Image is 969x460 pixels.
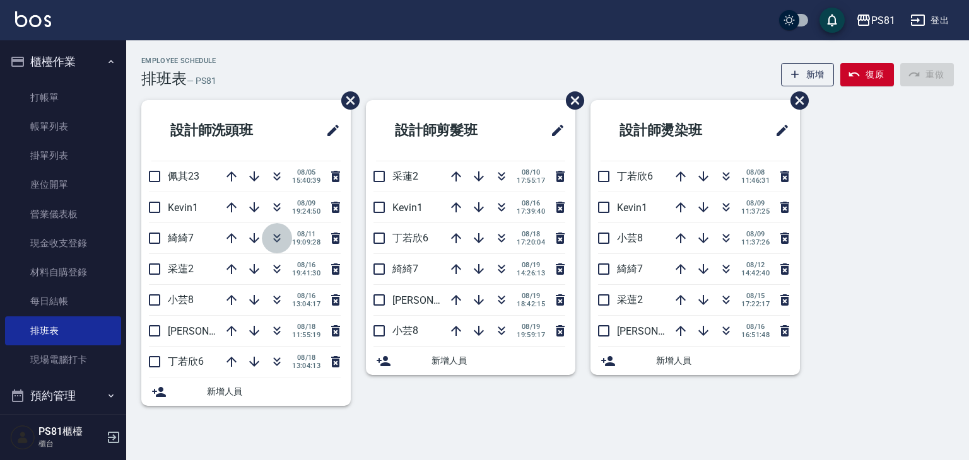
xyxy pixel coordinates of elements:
h2: 設計師燙染班 [601,108,744,153]
span: 刪除班表 [781,82,811,119]
span: 小芸8 [168,294,194,306]
button: 櫃檯作業 [5,45,121,78]
span: 08/08 [741,168,770,176]
span: 08/12 [741,261,770,269]
span: 08/11 [292,230,320,238]
span: 13:04:17 [292,300,320,308]
span: Kevin1 [168,202,198,214]
span: 修改班表的標題 [767,115,790,146]
a: 材料自購登錄 [5,258,121,287]
span: 08/16 [292,292,320,300]
span: [PERSON_NAME]3 [392,294,474,306]
span: 丁若欣6 [392,232,428,244]
span: 11:37:26 [741,238,770,246]
span: 采蓮2 [168,263,194,275]
button: 復原 [840,63,894,86]
h6: — PS81 [187,74,216,88]
button: 登出 [905,9,954,32]
div: 新增人員 [590,347,800,375]
span: 08/19 [517,261,545,269]
span: 08/16 [292,261,320,269]
span: 丁若欣6 [617,170,653,182]
span: 采蓮2 [617,294,643,306]
span: 新增人員 [432,354,565,367]
div: PS81 [871,13,895,28]
span: 采蓮2 [392,170,418,182]
h5: PS81櫃檯 [38,425,103,438]
a: 現金收支登錄 [5,229,121,258]
h2: 設計師洗頭班 [151,108,295,153]
span: 11:37:25 [741,207,770,216]
span: 14:26:13 [517,269,545,277]
span: 小芸8 [392,325,418,336]
span: 新增人員 [207,385,341,398]
span: 19:59:17 [517,331,545,339]
span: 11:46:31 [741,176,770,185]
span: 08/16 [741,323,770,331]
span: 08/19 [517,323,545,331]
span: [PERSON_NAME]3 [168,325,249,337]
span: 修改班表的標題 [543,115,565,146]
button: save [819,8,845,33]
a: 排班表 [5,316,121,345]
span: 08/10 [517,168,545,176]
a: 現場電腦打卡 [5,345,121,374]
span: 17:20:04 [517,238,545,246]
h2: 設計師剪髮班 [376,108,519,153]
a: 帳單列表 [5,112,121,141]
button: 預約管理 [5,379,121,412]
p: 櫃台 [38,438,103,449]
span: 14:42:40 [741,269,770,277]
div: 新增人員 [366,347,575,375]
span: Kevin1 [392,202,423,214]
span: 17:22:17 [741,300,770,308]
span: 19:24:50 [292,207,320,216]
span: 08/18 [292,323,320,331]
img: Person [10,425,35,450]
span: 綺綺7 [168,232,194,244]
span: Kevin1 [617,202,647,214]
span: 17:39:40 [517,207,545,216]
span: 08/16 [517,199,545,207]
img: Logo [15,11,51,27]
span: 13:04:13 [292,362,320,370]
span: 刪除班表 [332,82,361,119]
a: 每日結帳 [5,287,121,316]
span: 08/09 [741,199,770,207]
button: 報表及分析 [5,412,121,445]
span: 刪除班表 [556,82,586,119]
span: 15:40:39 [292,176,320,185]
span: 08/18 [517,230,545,238]
a: 座位開單 [5,170,121,199]
span: 08/09 [741,230,770,238]
span: 08/18 [292,354,320,362]
a: 營業儀表板 [5,200,121,229]
div: 新增人員 [141,377,351,406]
h3: 排班表 [141,70,187,88]
span: 08/05 [292,168,320,176]
span: 新增人員 [656,354,790,367]
span: 08/09 [292,199,320,207]
span: [PERSON_NAME]3 [617,325,698,337]
a: 掛單列表 [5,141,121,170]
button: PS81 [851,8,900,33]
span: 08/15 [741,292,770,300]
span: 綺綺7 [617,263,643,275]
span: 19:09:28 [292,238,320,246]
a: 打帳單 [5,83,121,112]
h2: Employee Schedule [141,57,216,65]
span: 丁若欣6 [168,355,204,367]
button: 新增 [781,63,835,86]
span: 小芸8 [617,232,643,244]
span: 修改班表的標題 [318,115,341,146]
span: 綺綺7 [392,263,418,275]
span: 19:41:30 [292,269,320,277]
span: 16:51:48 [741,331,770,339]
span: 佩其23 [168,170,199,182]
span: 08/19 [517,292,545,300]
span: 18:42:15 [517,300,545,308]
span: 11:55:19 [292,331,320,339]
span: 17:55:17 [517,176,545,185]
